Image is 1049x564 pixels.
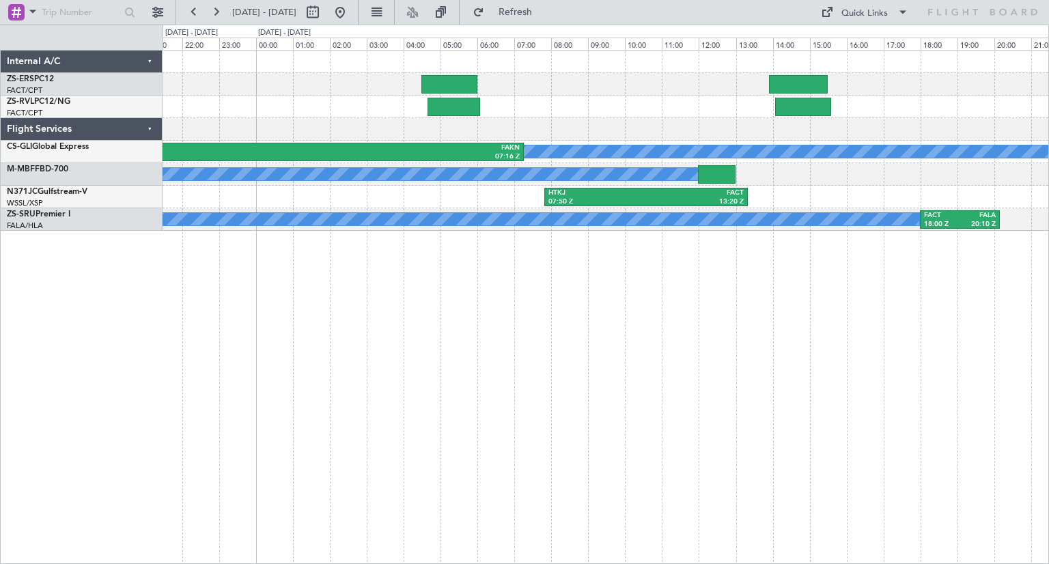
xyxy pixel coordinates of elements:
div: 00:00 [256,38,293,50]
span: Refresh [487,8,544,17]
div: 18:00 Z [924,220,960,229]
div: 10:00 [625,38,662,50]
div: 20:10 Z [960,220,996,229]
div: 13:00 [736,38,773,50]
div: ESSA [54,143,287,153]
div: 11:00 [662,38,699,50]
span: N371JC [7,188,38,196]
button: Refresh [466,1,548,23]
a: N371JCGulfstream-V [7,188,87,196]
a: FACT/CPT [7,108,42,118]
div: 21:00 [145,38,182,50]
a: ZS-ERSPC12 [7,75,54,83]
div: 07:50 Z [548,197,646,207]
a: ZS-RVLPC12/NG [7,98,70,106]
div: 19:00 [957,38,994,50]
div: 13:20 Z [646,197,744,207]
div: 02:00 [330,38,367,50]
div: 18:00 [921,38,957,50]
div: FACT [924,211,960,221]
div: HTKJ [548,188,646,198]
div: 22:00 [182,38,219,50]
span: ZS-RVL [7,98,34,106]
span: CS-GLI [7,143,32,151]
div: 20:00 [994,38,1031,50]
div: 04:00 [404,38,440,50]
input: Trip Number [42,2,120,23]
div: 18:26 Z [54,152,287,162]
div: 07:16 Z [287,152,520,162]
div: 05:00 [440,38,477,50]
div: 14:00 [773,38,810,50]
div: FACT [646,188,744,198]
div: FAKN [287,143,520,153]
div: 07:00 [514,38,551,50]
div: 16:00 [847,38,884,50]
div: 03:00 [367,38,404,50]
div: Quick Links [841,7,888,20]
div: 09:00 [588,38,625,50]
div: [DATE] - [DATE] [258,27,311,39]
div: 15:00 [810,38,847,50]
a: CS-GLIGlobal Express [7,143,89,151]
a: M-MBFFBD-700 [7,165,68,173]
div: 06:00 [477,38,514,50]
div: FALA [960,211,996,221]
span: [DATE] - [DATE] [232,6,296,18]
div: 17:00 [884,38,921,50]
span: ZS-ERS [7,75,34,83]
div: 12:00 [699,38,736,50]
div: 08:00 [551,38,588,50]
div: 01:00 [293,38,330,50]
div: 23:00 [219,38,256,50]
div: [DATE] - [DATE] [165,27,218,39]
a: ZS-SRUPremier I [7,210,70,218]
span: M-MBFF [7,165,40,173]
span: ZS-SRU [7,210,36,218]
a: FACT/CPT [7,85,42,96]
a: WSSL/XSP [7,198,43,208]
a: FALA/HLA [7,221,43,231]
button: Quick Links [814,1,915,23]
